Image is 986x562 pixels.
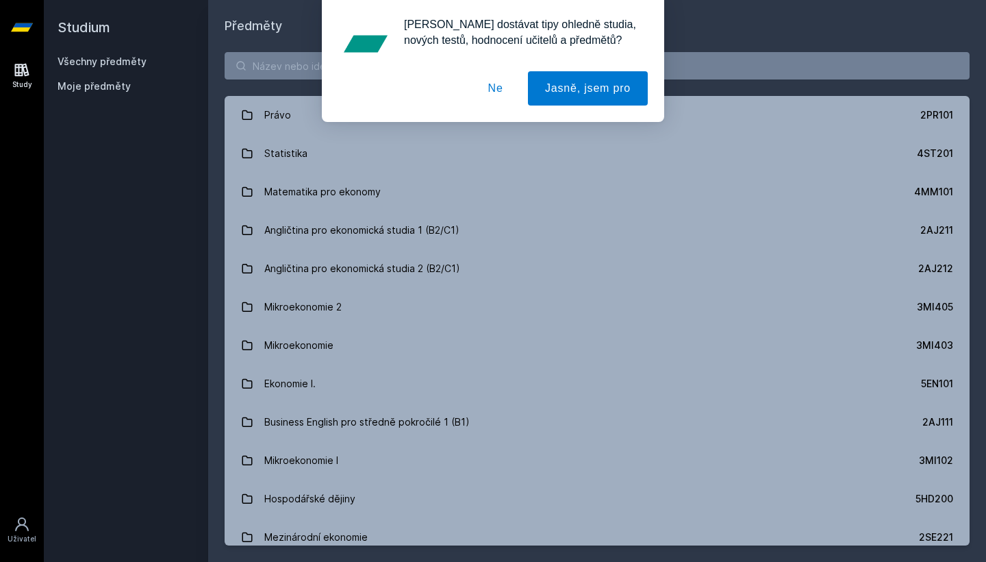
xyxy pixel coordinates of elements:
[918,262,953,276] div: 2AJ212
[917,300,953,314] div: 3MI405
[471,71,520,106] button: Ne
[393,16,648,48] div: [PERSON_NAME] dostávat tipy ohledně studia, nových testů, hodnocení učitelů a předmětů?
[225,288,970,326] a: Mikroekonomie 2 3MI405
[917,147,953,160] div: 4ST201
[225,480,970,518] a: Hospodářské dějiny 5HD200
[919,454,953,467] div: 3MI102
[914,185,953,199] div: 4MM101
[225,249,970,288] a: Angličtina pro ekonomická studia 2 (B2/C1) 2AJ212
[264,255,460,282] div: Angličtina pro ekonomická studia 2 (B2/C1)
[922,415,953,429] div: 2AJ111
[264,370,316,398] div: Ekonomie I.
[264,293,342,321] div: Mikroekonomie 2
[264,332,333,359] div: Mikroekonomie
[921,377,953,391] div: 5EN101
[225,518,970,557] a: Mezinárodní ekonomie 2SE221
[225,211,970,249] a: Angličtina pro ekonomická studia 1 (B2/C1) 2AJ211
[264,447,338,474] div: Mikroekonomie I
[225,326,970,365] a: Mikroekonomie 3MI403
[225,134,970,173] a: Statistika 4ST201
[264,524,368,551] div: Mezinárodní ekonomie
[919,530,953,544] div: 2SE221
[225,441,970,480] a: Mikroekonomie I 3MI102
[264,485,355,513] div: Hospodářské dějiny
[916,339,953,352] div: 3MI403
[225,365,970,403] a: Ekonomie I. 5EN101
[264,178,381,206] div: Matematika pro ekonomy
[264,217,459,244] div: Angličtina pro ekonomická studia 1 (B2/C1)
[915,492,953,506] div: 5HD200
[920,223,953,237] div: 2AJ211
[225,173,970,211] a: Matematika pro ekonomy 4MM101
[528,71,648,106] button: Jasně, jsem pro
[338,16,393,71] img: notification icon
[3,509,41,551] a: Uživatel
[264,140,307,167] div: Statistika
[264,408,470,436] div: Business English pro středně pokročilé 1 (B1)
[225,403,970,441] a: Business English pro středně pokročilé 1 (B1) 2AJ111
[8,534,36,544] div: Uživatel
